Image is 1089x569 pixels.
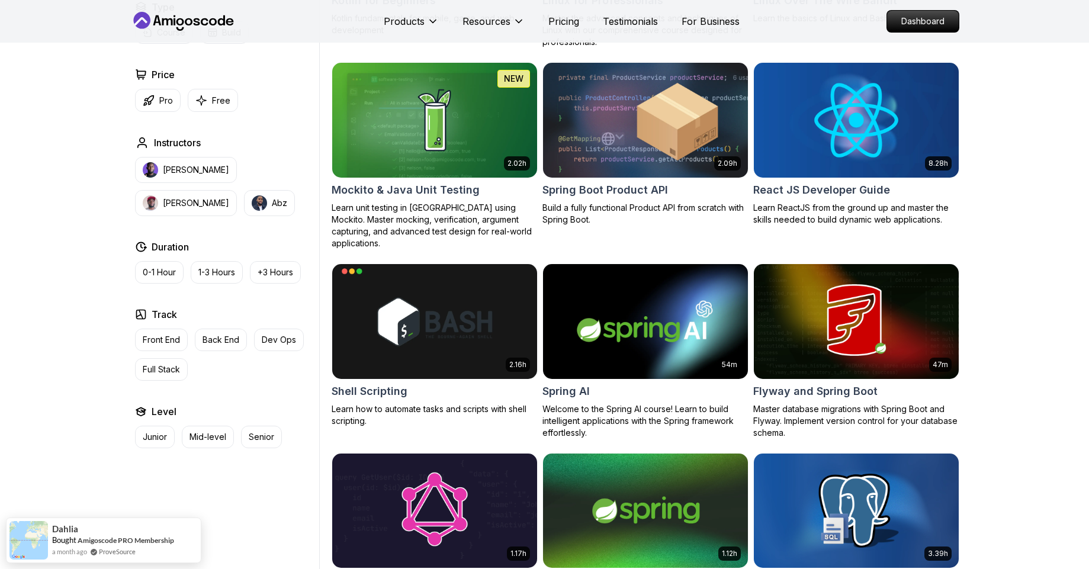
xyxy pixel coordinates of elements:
p: 2.02h [507,159,526,168]
p: 1-3 Hours [198,266,235,278]
p: +3 Hours [258,266,293,278]
p: Learn ReactJS from the ground up and master the skills needed to build dynamic web applications. [753,202,959,226]
a: ProveSource [99,547,136,557]
button: 0-1 Hour [135,261,184,284]
h2: Duration [152,240,189,254]
img: Shell Scripting card [332,264,537,379]
p: Free [212,95,230,107]
p: Abz [272,197,287,209]
img: provesource social proof notification image [9,521,48,560]
p: Pro [159,95,173,107]
button: instructor img[PERSON_NAME] [135,157,237,183]
p: 1.17h [510,549,526,558]
img: instructor img [143,195,158,211]
button: Full Stack [135,358,188,381]
img: Flyway and Spring Boot card [754,264,959,379]
img: instructor img [252,195,267,211]
a: Pricing [548,14,579,28]
button: Dev Ops [254,329,304,351]
img: Mockito & Java Unit Testing card [332,63,537,178]
a: Spring Boot Product API card2.09hSpring Boot Product APIBuild a fully functional Product API from... [542,62,749,226]
p: Dashboard [887,11,959,32]
p: Junior [143,431,167,443]
img: Spring for GraphQL card [332,454,537,568]
a: Testimonials [603,14,658,28]
p: 8.28h [929,159,948,168]
p: Full Stack [143,364,180,375]
p: Dev Ops [262,334,296,346]
p: Products [384,14,425,28]
p: 1.12h [722,549,737,558]
button: 1-3 Hours [191,261,243,284]
button: Products [384,14,439,38]
span: Bought [52,535,76,545]
a: Flyway and Spring Boot card47mFlyway and Spring BootMaster database migrations with Spring Boot a... [753,263,959,439]
a: Spring AI card54mSpring AIWelcome to the Spring AI course! Learn to build intelligent application... [542,263,749,439]
p: [PERSON_NAME] [163,197,229,209]
p: 3.39h [928,549,948,558]
button: Pro [135,89,181,112]
button: +3 Hours [250,261,301,284]
a: Amigoscode PRO Membership [78,536,174,545]
h2: Mockito & Java Unit Testing [332,182,480,198]
h2: Spring Boot Product API [542,182,668,198]
button: Front End [135,329,188,351]
button: Back End [195,329,247,351]
p: Learn how to automate tasks and scripts with shell scripting. [332,403,538,427]
button: instructor imgAbz [244,190,295,216]
a: Mockito & Java Unit Testing card2.02hNEWMockito & Java Unit TestingLearn unit testing in [GEOGRAP... [332,62,538,249]
p: Master database migrations with Spring Boot and Flyway. Implement version control for your databa... [753,403,959,439]
img: instructor img [143,162,158,178]
img: React JS Developer Guide card [754,63,959,178]
button: Junior [135,426,175,448]
button: Free [188,89,238,112]
button: Resources [462,14,525,38]
p: 47m [933,360,948,369]
p: Build a fully functional Product API from scratch with Spring Boot. [542,202,749,226]
img: Spring Boot Product API card [543,63,748,178]
img: SQL and Databases Fundamentals card [754,454,959,568]
span: Dahlia [52,524,78,534]
img: Spring AI card [538,261,753,381]
span: a month ago [52,547,87,557]
h2: Flyway and Spring Boot [753,383,878,400]
h2: React JS Developer Guide [753,182,890,198]
a: Shell Scripting card2.16hShell ScriptingLearn how to automate tasks and scripts with shell script... [332,263,538,427]
p: Front End [143,334,180,346]
p: 0-1 Hour [143,266,176,278]
button: Mid-level [182,426,234,448]
p: Back End [203,334,239,346]
p: 2.16h [509,360,526,369]
a: For Business [682,14,740,28]
a: Dashboard [886,10,959,33]
p: Senior [249,431,274,443]
p: [PERSON_NAME] [163,164,229,176]
h2: Instructors [154,136,201,150]
p: NEW [504,73,523,85]
a: React JS Developer Guide card8.28hReact JS Developer GuideLearn ReactJS from the ground up and ma... [753,62,959,226]
p: Resources [462,14,510,28]
p: 54m [722,360,737,369]
p: 2.09h [718,159,737,168]
button: Senior [241,426,282,448]
h2: Spring AI [542,383,590,400]
img: Spring Framework card [543,454,748,568]
h2: Level [152,404,176,419]
p: Mid-level [189,431,226,443]
p: Welcome to the Spring AI course! Learn to build intelligent applications with the Spring framewor... [542,403,749,439]
button: instructor img[PERSON_NAME] [135,190,237,216]
p: Learn unit testing in [GEOGRAPHIC_DATA] using Mockito. Master mocking, verification, argument cap... [332,202,538,249]
h2: Shell Scripting [332,383,407,400]
h2: Track [152,307,177,322]
h2: Price [152,67,175,82]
